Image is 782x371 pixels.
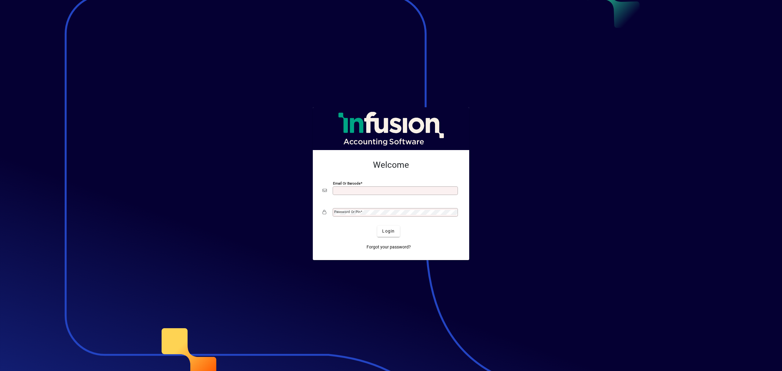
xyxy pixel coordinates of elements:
mat-label: Email or Barcode [333,181,360,185]
mat-label: Password or Pin [334,210,360,214]
span: Login [382,228,395,234]
span: Forgot your password? [367,244,411,250]
button: Login [377,226,400,237]
a: Forgot your password? [364,242,413,253]
h2: Welcome [323,160,459,170]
